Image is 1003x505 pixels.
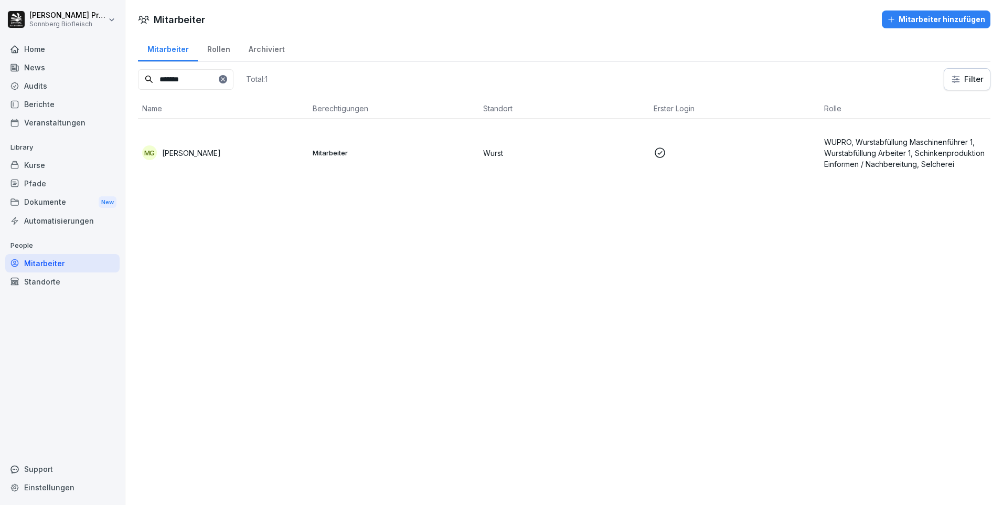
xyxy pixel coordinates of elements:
a: Standorte [5,272,120,291]
a: News [5,58,120,77]
div: MG [142,145,157,160]
p: Mitarbeiter [313,148,475,157]
p: [PERSON_NAME] [162,148,221,159]
th: Name [138,99,308,119]
th: Standort [479,99,649,119]
a: Archiviert [239,35,294,61]
button: Mitarbeiter hinzufügen [882,10,990,28]
div: Dokumente [5,193,120,212]
p: Library [5,139,120,156]
button: Filter [944,69,990,90]
a: Kurse [5,156,120,174]
a: Einstellungen [5,478,120,497]
p: Wurst [483,148,645,159]
div: Mitarbeiter hinzufügen [887,14,985,25]
a: Pfade [5,174,120,193]
p: WUPRO, Wurstabfüllung Maschinenführer 1, Wurstabfüllung Arbeiter 1, Schinkenproduktion Einformen ... [824,136,986,170]
div: Support [5,460,120,478]
th: Erster Login [649,99,820,119]
th: Berechtigungen [308,99,479,119]
div: Filter [951,74,984,85]
h1: Mitarbeiter [154,13,205,27]
p: Total: 1 [246,74,268,84]
a: Audits [5,77,120,95]
a: Automatisierungen [5,212,120,230]
a: DokumenteNew [5,193,120,212]
a: Mitarbeiter [138,35,198,61]
a: Rollen [198,35,239,61]
a: Mitarbeiter [5,254,120,272]
th: Rolle [820,99,990,119]
a: Veranstaltungen [5,113,120,132]
p: [PERSON_NAME] Preßlauer [29,11,106,20]
div: New [99,196,116,208]
p: People [5,237,120,254]
a: Berichte [5,95,120,113]
a: Home [5,40,120,58]
p: Sonnberg Biofleisch [29,20,106,28]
